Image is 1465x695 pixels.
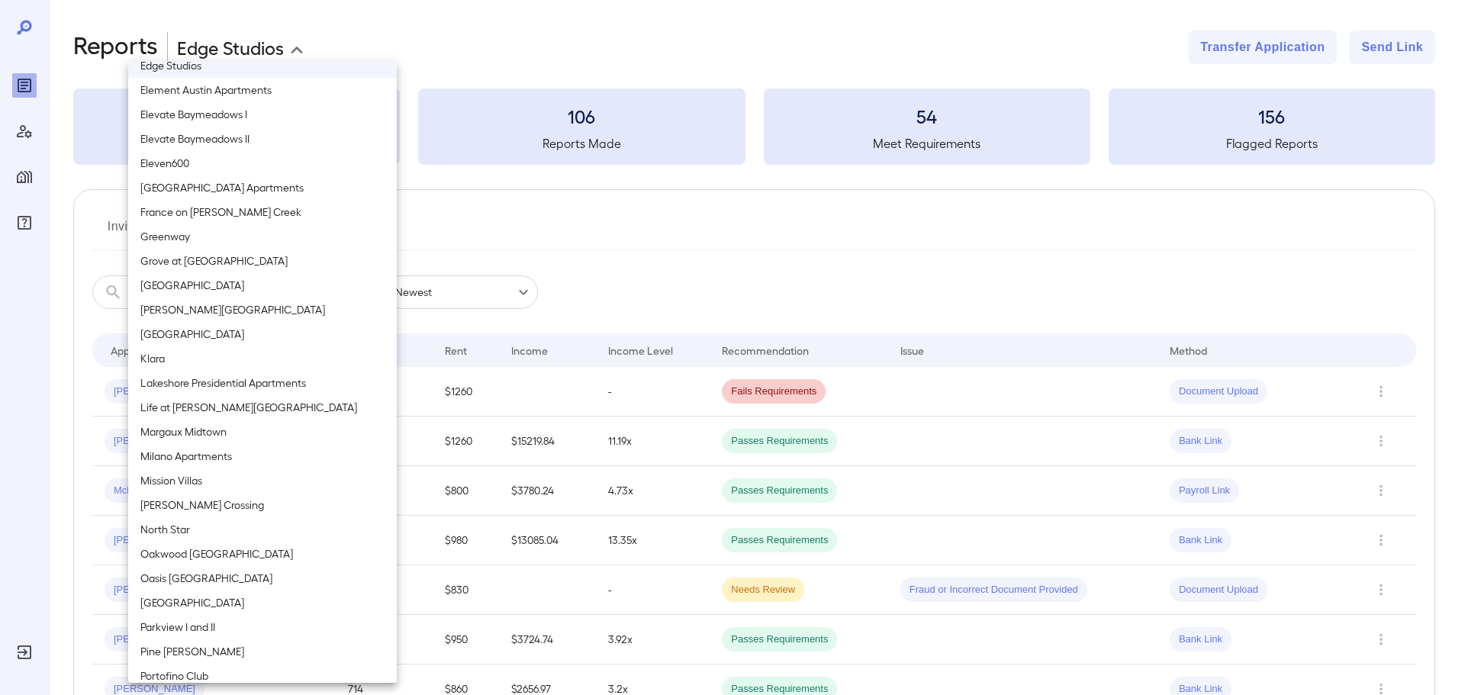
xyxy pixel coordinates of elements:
[128,175,397,200] li: [GEOGRAPHIC_DATA] Apartments
[128,542,397,566] li: Oakwood [GEOGRAPHIC_DATA]
[128,590,397,615] li: [GEOGRAPHIC_DATA]
[128,468,397,493] li: Mission Villas
[128,78,397,102] li: Element Austin Apartments
[128,102,397,127] li: Elevate Baymeadows I
[128,566,397,590] li: Oasis [GEOGRAPHIC_DATA]
[128,249,397,273] li: Grove at [GEOGRAPHIC_DATA]
[128,444,397,468] li: Milano Apartments
[128,493,397,517] li: [PERSON_NAME] Crossing
[128,298,397,322] li: [PERSON_NAME][GEOGRAPHIC_DATA]
[128,517,397,542] li: North Star
[128,224,397,249] li: Greenway
[128,127,397,151] li: Elevate Baymeadows II
[128,664,397,688] li: Portofino Club
[128,322,397,346] li: [GEOGRAPHIC_DATA]
[128,371,397,395] li: Lakeshore Presidential Apartments
[128,639,397,664] li: Pine [PERSON_NAME]
[128,346,397,371] li: Klara
[128,200,397,224] li: France on [PERSON_NAME] Creek
[128,395,397,420] li: Life at [PERSON_NAME][GEOGRAPHIC_DATA]
[128,151,397,175] li: Eleven600
[128,53,397,78] li: Edge Studios
[128,273,397,298] li: [GEOGRAPHIC_DATA]
[128,420,397,444] li: Margaux Midtown
[128,615,397,639] li: Parkview I and II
